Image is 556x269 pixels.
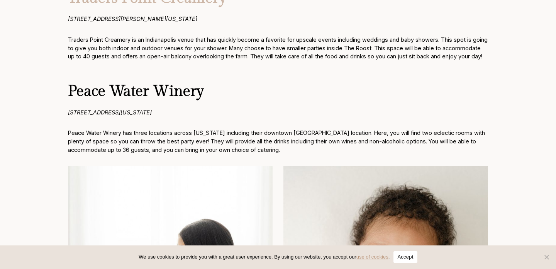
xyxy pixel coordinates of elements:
[68,36,488,61] p: Traders Point Creamery is an Indianapolis venue that has quickly become a favorite for upscale ev...
[68,129,488,154] p: Peace Water Winery has three locations across [US_STATE] including their downtown [GEOGRAPHIC_DAT...
[68,83,204,100] a: Peace Water Winery
[542,253,550,261] span: No
[68,15,197,22] em: [STREET_ADDRESS][PERSON_NAME][US_STATE]
[68,109,152,116] em: [STREET_ADDRESS][US_STATE]
[393,251,417,263] button: Accept
[356,254,388,260] a: use of cookies
[139,253,390,261] span: We use cookies to provide you with a great user experience. By using our website, you accept our .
